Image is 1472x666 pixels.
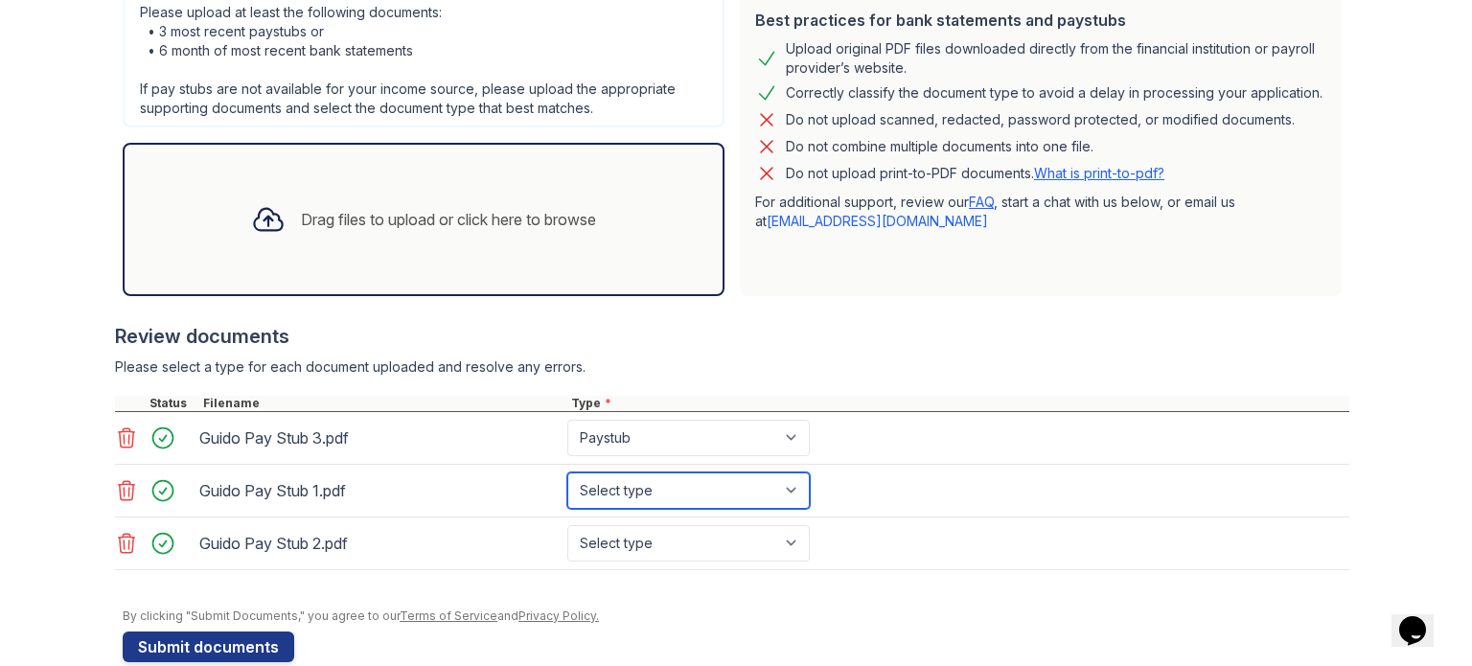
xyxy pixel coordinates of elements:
a: [EMAIL_ADDRESS][DOMAIN_NAME] [767,213,988,229]
div: Do not combine multiple documents into one file. [786,135,1093,158]
a: FAQ [969,194,994,210]
div: Guido Pay Stub 2.pdf [199,528,560,559]
div: Guido Pay Stub 1.pdf [199,475,560,506]
div: Type [567,396,1349,411]
div: Status [146,396,199,411]
div: Filename [199,396,567,411]
a: Terms of Service [400,609,497,623]
div: Best practices for bank statements and paystubs [755,9,1326,32]
button: Submit documents [123,632,294,662]
p: Do not upload print-to-PDF documents. [786,164,1164,183]
div: By clicking "Submit Documents," you agree to our and [123,609,1349,624]
div: Drag files to upload or click here to browse [301,208,596,231]
iframe: chat widget [1391,589,1453,647]
a: Privacy Policy. [518,609,599,623]
div: Guido Pay Stub 3.pdf [199,423,560,453]
div: Correctly classify the document type to avoid a delay in processing your application. [786,81,1322,104]
div: Review documents [115,323,1349,350]
div: Upload original PDF files downloaded directly from the financial institution or payroll provider’... [786,39,1326,78]
div: Do not upload scanned, redacted, password protected, or modified documents. [786,108,1295,131]
p: For additional support, review our , start a chat with us below, or email us at [755,193,1326,231]
div: Please select a type for each document uploaded and resolve any errors. [115,357,1349,377]
a: What is print-to-pdf? [1034,165,1164,181]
